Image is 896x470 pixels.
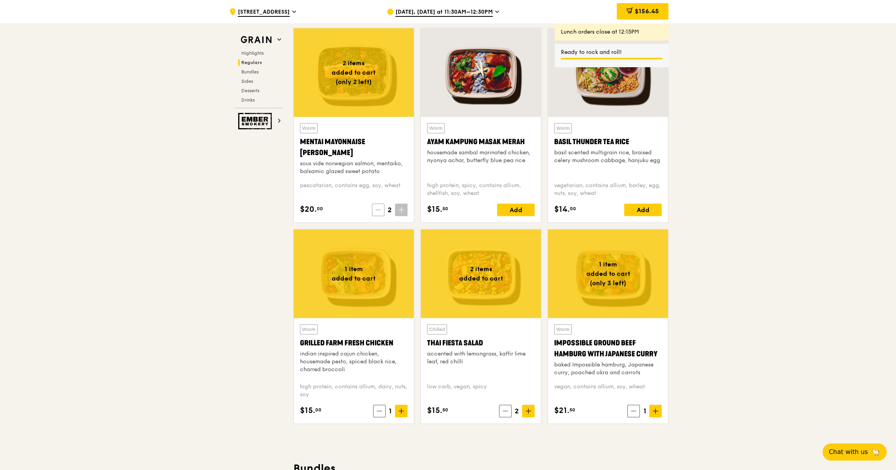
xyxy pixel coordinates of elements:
span: [STREET_ADDRESS] [238,8,290,17]
div: Chilled [427,324,447,334]
span: Sides [241,79,253,84]
span: Highlights [241,50,264,56]
div: Warm [554,324,572,334]
span: 1 [386,406,395,416]
span: $21. [554,405,569,416]
div: sous vide norwegian salmon, mentaiko, balsamic glazed sweet potato [300,160,408,175]
div: Add [497,204,535,216]
img: Grain web logo [238,33,274,47]
span: 00 [317,206,323,212]
div: Warm [554,123,572,133]
div: basil scented multigrain rice, braised celery mushroom cabbage, hanjuku egg [554,149,662,164]
div: Grilled Farm Fresh Chicken [300,338,408,348]
span: 00 [570,206,576,212]
span: Regulars [241,60,262,65]
span: 50 [442,206,448,212]
div: vegetarian, contains allium, barley, egg, nuts, soy, wheat [554,182,662,197]
span: Bundles [241,69,259,75]
div: Impossible Ground Beef Hamburg with Japanese Curry [554,338,662,359]
span: [DATE], [DATE] at 11:30AM–12:30PM [395,8,493,17]
span: $20. [300,204,317,215]
div: Warm [300,123,318,133]
div: Mentai Mayonnaise [PERSON_NAME] [300,136,408,158]
div: accented with lemongrass, kaffir lime leaf, red chilli [427,350,535,366]
img: Ember Smokery web logo [238,113,274,129]
button: Chat with us🦙 [822,443,887,461]
span: Drinks [241,97,255,103]
div: baked Impossible hamburg, Japanese curry, poached okra and carrots [554,361,662,377]
div: Ayam Kampung Masak Merah [427,136,535,147]
span: $15. [300,405,315,416]
div: high protein, contains allium, dairy, nuts, soy [300,383,408,399]
div: high protein, spicy, contains allium, shellfish, soy, wheat [427,182,535,197]
div: housemade sambal marinated chicken, nyonya achar, butterfly blue pea rice [427,149,535,164]
span: 🦙 [871,447,880,457]
span: 50 [569,407,575,413]
div: Warm [427,123,445,133]
span: Chat with us [829,447,868,457]
div: Lunch orders close at 12:15PM [561,28,663,36]
span: $156.45 [634,7,659,15]
span: $15. [427,204,442,215]
span: 2 [384,204,395,215]
div: pescatarian, contains egg, soy, wheat [300,182,408,197]
div: Add [624,204,662,216]
div: Basil Thunder Tea Rice [554,136,662,147]
span: 50 [442,407,448,413]
div: low carb, vegan, spicy [427,383,535,399]
span: Desserts [241,88,259,93]
div: Ready to rock and roll! [561,48,663,56]
span: 2 [512,406,522,416]
span: 1 [640,406,649,416]
span: 00 [315,407,321,413]
div: vegan, contains allium, soy, wheat [554,383,662,399]
div: indian inspired cajun chicken, housemade pesto, spiced black rice, charred broccoli [300,350,408,373]
span: $15. [427,405,442,416]
div: Warm [300,324,318,334]
div: Thai Fiesta Salad [427,338,535,348]
span: $14. [554,204,570,215]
